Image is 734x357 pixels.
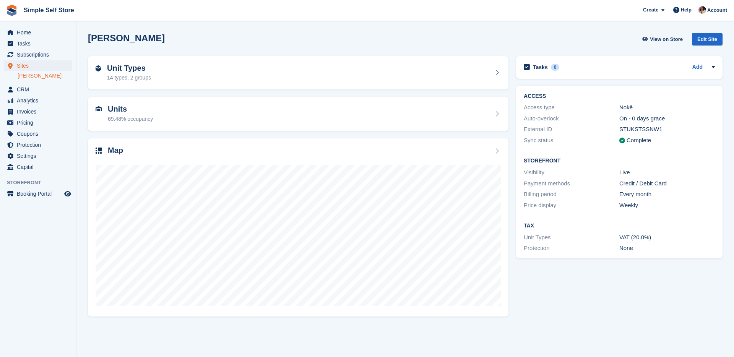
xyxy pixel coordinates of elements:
[551,64,560,71] div: 0
[692,63,703,72] a: Add
[88,138,508,317] a: Map
[524,201,619,210] div: Price display
[524,136,619,145] div: Sync status
[17,117,63,128] span: Pricing
[4,60,72,71] a: menu
[17,162,63,172] span: Capital
[107,74,151,82] div: 14 types, 2 groups
[4,38,72,49] a: menu
[524,125,619,134] div: External ID
[692,33,723,45] div: Edit Site
[17,38,63,49] span: Tasks
[88,33,165,43] h2: [PERSON_NAME]
[107,64,151,73] h2: Unit Types
[96,65,101,71] img: unit-type-icn-2b2737a686de81e16bb02015468b77c625bbabd49415b5ef34ead5e3b44a266d.svg
[96,148,102,154] img: map-icn-33ee37083ee616e46c38cad1a60f524a97daa1e2b2c8c0bc3eb3415660979fc1.svg
[619,103,715,112] div: Nokē
[63,189,72,198] a: Preview store
[17,84,63,95] span: CRM
[17,188,63,199] span: Booking Portal
[21,4,77,16] a: Simple Self Store
[533,64,548,71] h2: Tasks
[6,5,18,16] img: stora-icon-8386f47178a22dfd0bd8f6a31ec36ba5ce8667c1dd55bd0f319d3a0aa187defe.svg
[108,146,123,155] h2: Map
[524,158,715,164] h2: Storefront
[524,190,619,199] div: Billing period
[4,162,72,172] a: menu
[619,125,715,134] div: STUKSTSSNW1
[17,151,63,161] span: Settings
[619,179,715,188] div: Credit / Debit Card
[619,114,715,123] div: On - 0 days grace
[17,49,63,60] span: Subscriptions
[524,244,619,253] div: Protection
[4,188,72,199] a: menu
[17,60,63,71] span: Sites
[4,95,72,106] a: menu
[18,72,72,80] a: [PERSON_NAME]
[108,115,153,123] div: 69.48% occupancy
[4,140,72,150] a: menu
[88,97,508,131] a: Units 69.48% occupancy
[692,33,723,49] a: Edit Site
[524,168,619,177] div: Visibility
[619,190,715,199] div: Every month
[698,6,706,14] img: Scott McCutcheon
[17,140,63,150] span: Protection
[88,56,508,90] a: Unit Types 14 types, 2 groups
[17,106,63,117] span: Invoices
[619,233,715,242] div: VAT (20.0%)
[7,179,76,187] span: Storefront
[619,168,715,177] div: Live
[4,27,72,38] a: menu
[524,233,619,242] div: Unit Types
[4,106,72,117] a: menu
[524,114,619,123] div: Auto-overlock
[643,6,658,14] span: Create
[4,117,72,128] a: menu
[524,93,715,99] h2: ACCESS
[524,223,715,229] h2: Tax
[524,179,619,188] div: Payment methods
[17,27,63,38] span: Home
[4,49,72,60] a: menu
[619,201,715,210] div: Weekly
[650,36,683,43] span: View on Store
[17,95,63,106] span: Analytics
[681,6,692,14] span: Help
[524,103,619,112] div: Access type
[707,6,727,14] span: Account
[4,128,72,139] a: menu
[619,244,715,253] div: None
[641,33,686,45] a: View on Store
[627,136,651,145] div: Complete
[4,151,72,161] a: menu
[4,84,72,95] a: menu
[17,128,63,139] span: Coupons
[96,106,102,112] img: unit-icn-7be61d7bf1b0ce9d3e12c5938cc71ed9869f7b940bace4675aadf7bd6d80202e.svg
[108,105,153,114] h2: Units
